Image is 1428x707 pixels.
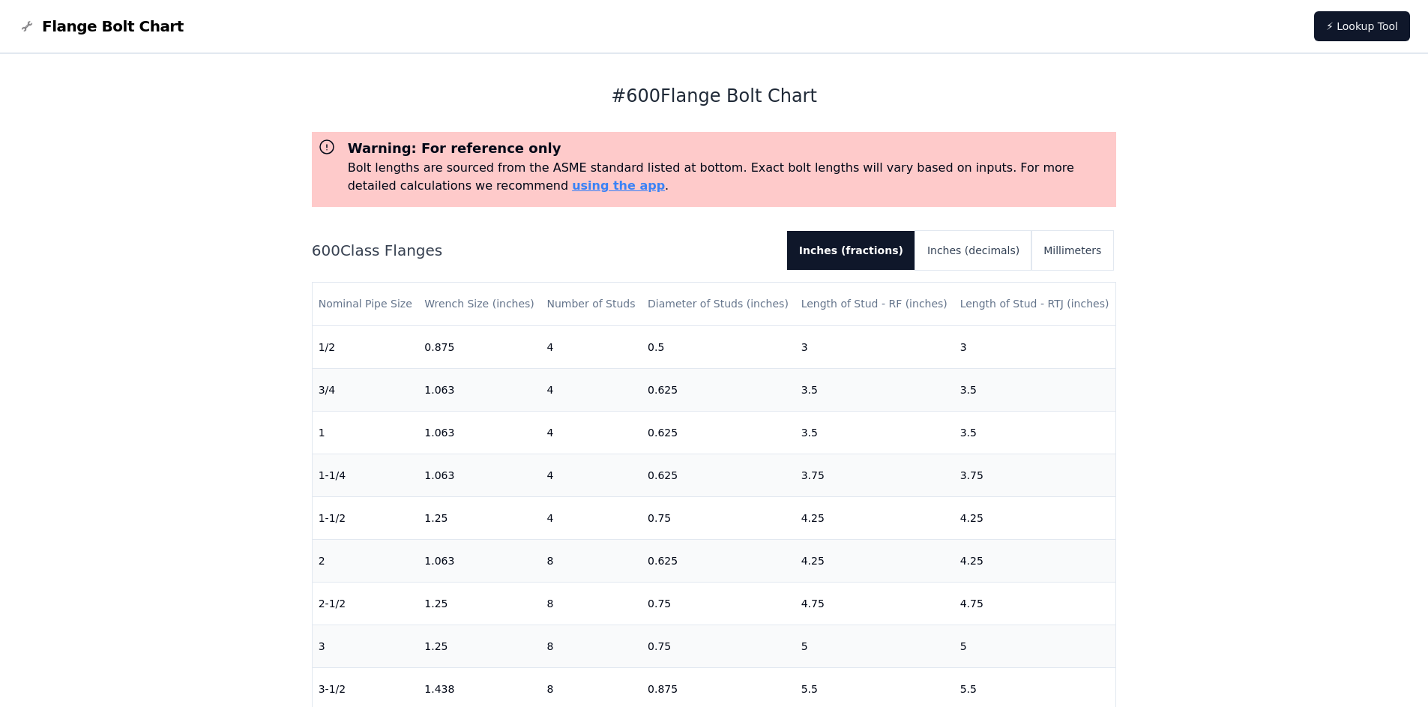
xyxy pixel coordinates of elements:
[642,582,795,625] td: 0.75
[795,454,954,496] td: 3.75
[795,411,954,454] td: 3.5
[312,240,775,261] h2: 600 Class Flanges
[540,411,642,454] td: 4
[795,368,954,411] td: 3.5
[42,16,184,37] span: Flange Bolt Chart
[540,325,642,368] td: 4
[540,582,642,625] td: 8
[418,283,540,325] th: Wrench Size (inches)
[18,16,184,37] a: Flange Bolt Chart LogoFlange Bolt Chart
[313,539,419,582] td: 2
[540,368,642,411] td: 4
[540,283,642,325] th: Number of Studs
[642,368,795,411] td: 0.625
[1031,231,1113,270] button: Millimeters
[954,539,1116,582] td: 4.25
[540,625,642,667] td: 8
[418,454,540,496] td: 1.063
[954,454,1116,496] td: 3.75
[313,325,419,368] td: 1/2
[313,582,419,625] td: 2-1/2
[954,325,1116,368] td: 3
[795,496,954,539] td: 4.25
[642,454,795,496] td: 0.625
[418,325,540,368] td: 0.875
[348,159,1111,195] p: Bolt lengths are sourced from the ASME standard listed at bottom. Exact bolt lengths will vary ba...
[954,625,1116,667] td: 5
[795,283,954,325] th: Length of Stud - RF (inches)
[540,454,642,496] td: 4
[313,368,419,411] td: 3/4
[313,625,419,667] td: 3
[540,539,642,582] td: 8
[572,178,665,193] a: using the app
[18,17,36,35] img: Flange Bolt Chart Logo
[795,625,954,667] td: 5
[642,539,795,582] td: 0.625
[313,454,419,496] td: 1-1/4
[795,325,954,368] td: 3
[795,539,954,582] td: 4.25
[418,582,540,625] td: 1.25
[642,625,795,667] td: 0.75
[540,496,642,539] td: 4
[312,84,1117,108] h1: # 600 Flange Bolt Chart
[795,582,954,625] td: 4.75
[642,496,795,539] td: 0.75
[787,231,915,270] button: Inches (fractions)
[418,625,540,667] td: 1.25
[915,231,1031,270] button: Inches (decimals)
[313,496,419,539] td: 1-1/2
[642,325,795,368] td: 0.5
[313,283,419,325] th: Nominal Pipe Size
[1314,11,1410,41] a: ⚡ Lookup Tool
[954,368,1116,411] td: 3.5
[954,283,1116,325] th: Length of Stud - RTJ (inches)
[642,411,795,454] td: 0.625
[954,496,1116,539] td: 4.25
[642,283,795,325] th: Diameter of Studs (inches)
[418,411,540,454] td: 1.063
[954,582,1116,625] td: 4.75
[418,368,540,411] td: 1.063
[418,539,540,582] td: 1.063
[348,138,1111,159] h3: Warning: For reference only
[418,496,540,539] td: 1.25
[954,411,1116,454] td: 3.5
[313,411,419,454] td: 1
